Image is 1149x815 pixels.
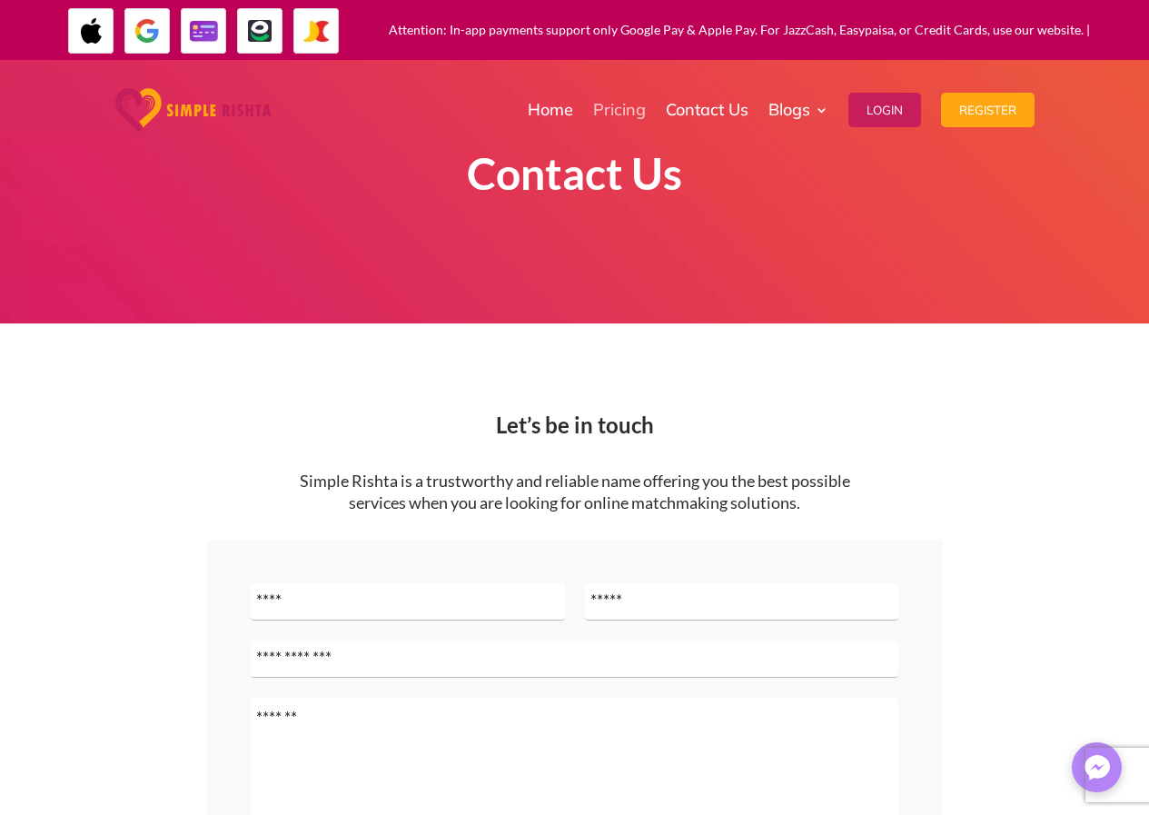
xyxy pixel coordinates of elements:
p: Simple Rishta is a trustworthy and reliable name offering you the best possible services when you... [299,471,850,514]
a: Home [528,65,573,155]
button: Login [848,93,921,127]
a: Login [848,65,921,155]
a: Register [941,65,1035,155]
a: Pricing [593,65,646,155]
img: Messenger [1079,750,1115,786]
h2: Let’s be in touch [115,414,1035,445]
strong: Contact Us [467,147,682,199]
button: Register [941,93,1035,127]
a: Contact Us [666,65,748,155]
a: Blogs [768,65,828,155]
